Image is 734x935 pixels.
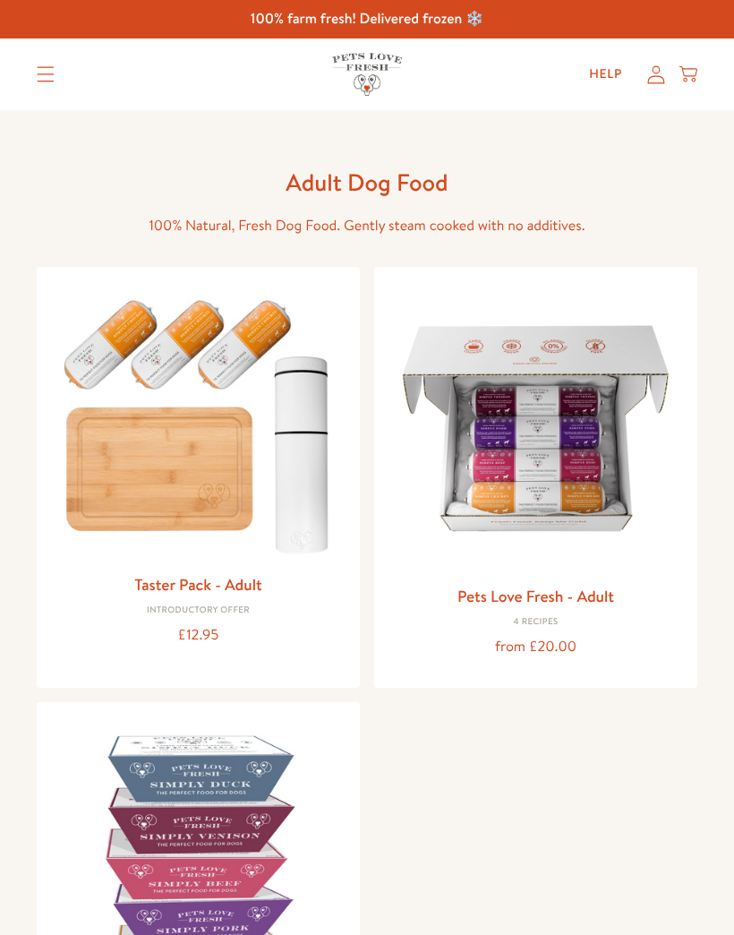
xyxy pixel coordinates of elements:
div: 4 Recipes [388,617,683,628]
img: Pets Love Fresh [332,53,402,95]
div: Introductory Offer [51,605,346,616]
img: Taster Pack - Adult [51,281,346,564]
img: Pets Love Fresh - Adult [388,281,683,576]
a: Pets Love Fresh - Adult [457,585,614,607]
div: £12.95 [51,623,346,648]
div: from £20.00 [388,635,683,659]
h1: Adult Dog Food [81,167,653,198]
a: Help [575,56,636,92]
summary: Translation missing: en.sections.header.menu [22,52,69,97]
span: 100% Natural, Fresh Dog Food. Gently steam cooked with no additives. [149,216,585,236]
a: Taster Pack - Adult [134,573,261,596]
